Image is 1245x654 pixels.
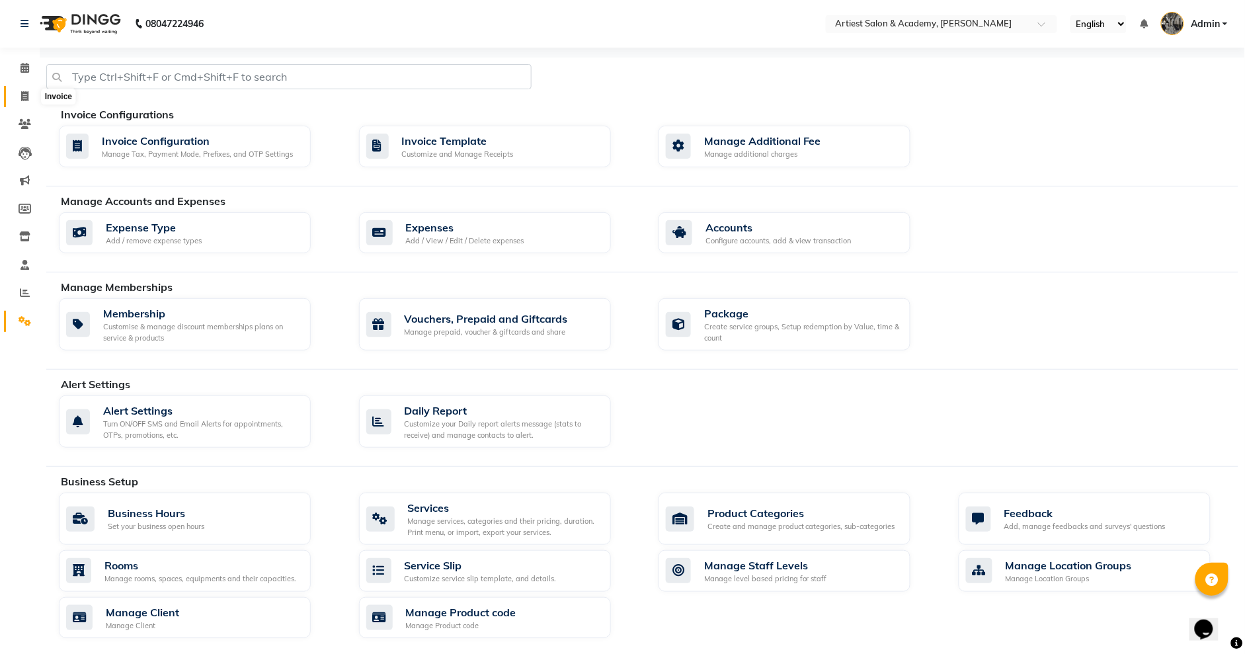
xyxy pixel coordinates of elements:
div: Manage Staff Levels [704,557,827,573]
a: Manage Staff LevelsManage level based pricing for staff [659,550,939,592]
div: Feedback [1004,505,1166,521]
div: Manage Location Groups [1006,573,1132,585]
div: Customize and Manage Receipts [402,149,514,160]
div: Add, manage feedbacks and surveys' questions [1004,521,1166,532]
div: Manage Product code [406,604,516,620]
div: Manage additional charges [704,149,821,160]
div: Membership [103,306,300,321]
div: Configure accounts, add & view transaction [705,235,852,247]
input: Type Ctrl+Shift+F or Cmd+Shift+F to search [46,64,532,89]
img: Admin [1161,12,1184,35]
div: Service Slip [405,557,557,573]
div: Expenses [406,220,524,235]
img: logo [34,5,124,42]
div: Manage level based pricing for staff [704,573,827,585]
a: ServicesManage services, categories and their pricing, duration. Print menu, or import, export yo... [359,493,639,545]
div: Manage rooms, spaces, equipments and their capacities. [104,573,296,585]
div: Rooms [104,557,296,573]
a: Manage Additional FeeManage additional charges [659,126,939,167]
div: Alert Settings [103,403,300,419]
div: Business Hours [108,505,204,521]
a: Daily ReportCustomize your Daily report alerts message (stats to receive) and manage contacts to ... [359,395,639,448]
a: ExpensesAdd / View / Edit / Delete expenses [359,212,639,254]
div: Vouchers, Prepaid and Giftcards [405,311,568,327]
a: Product CategoriesCreate and manage product categories, sub-categories [659,493,939,545]
div: Manage Location Groups [1006,557,1132,573]
div: Create and manage product categories, sub-categories [707,521,895,532]
a: PackageCreate service groups, Setup redemption by Value, time & count [659,298,939,350]
a: Vouchers, Prepaid and GiftcardsManage prepaid, voucher & giftcards and share [359,298,639,350]
div: Customize service slip template, and details. [405,573,557,585]
iframe: chat widget [1189,601,1232,641]
a: Manage ClientManage Client [59,597,339,639]
div: Daily Report [405,403,600,419]
a: MembershipCustomise & manage discount memberships plans on service & products [59,298,339,350]
div: Accounts [705,220,852,235]
div: Manage Client [106,604,179,620]
div: Customise & manage discount memberships plans on service & products [103,321,300,343]
a: Manage Location GroupsManage Location Groups [959,550,1239,592]
span: Admin [1191,17,1220,31]
a: FeedbackAdd, manage feedbacks and surveys' questions [959,493,1239,545]
b: 08047224946 [145,5,204,42]
div: Turn ON/OFF SMS and Email Alerts for appointments, OTPs, promotions, etc. [103,419,300,440]
a: Expense TypeAdd / remove expense types [59,212,339,254]
div: Add / remove expense types [106,235,202,247]
a: Manage Product codeManage Product code [359,597,639,639]
div: Set your business open hours [108,521,204,532]
div: Invoice Template [402,133,514,149]
div: Customize your Daily report alerts message (stats to receive) and manage contacts to alert. [405,419,600,440]
div: Manage Additional Fee [704,133,821,149]
div: Invoice [42,89,75,104]
div: Manage Product code [406,620,516,632]
a: Invoice TemplateCustomize and Manage Receipts [359,126,639,167]
a: AccountsConfigure accounts, add & view transaction [659,212,939,254]
div: Manage prepaid, voucher & giftcards and share [405,327,568,338]
div: Manage Tax, Payment Mode, Prefixes, and OTP Settings [102,149,293,160]
a: Service SlipCustomize service slip template, and details. [359,550,639,592]
div: Manage Client [106,620,179,632]
div: Invoice Configuration [102,133,293,149]
a: Business HoursSet your business open hours [59,493,339,545]
div: Manage services, categories and their pricing, duration. Print menu, or import, export your servi... [408,516,600,538]
a: Alert SettingsTurn ON/OFF SMS and Email Alerts for appointments, OTPs, promotions, etc. [59,395,339,448]
div: Add / View / Edit / Delete expenses [406,235,524,247]
div: Services [408,500,600,516]
div: Package [704,306,900,321]
a: RoomsManage rooms, spaces, equipments and their capacities. [59,550,339,592]
div: Expense Type [106,220,202,235]
div: Create service groups, Setup redemption by Value, time & count [704,321,900,343]
div: Product Categories [707,505,895,521]
a: Invoice ConfigurationManage Tax, Payment Mode, Prefixes, and OTP Settings [59,126,339,167]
